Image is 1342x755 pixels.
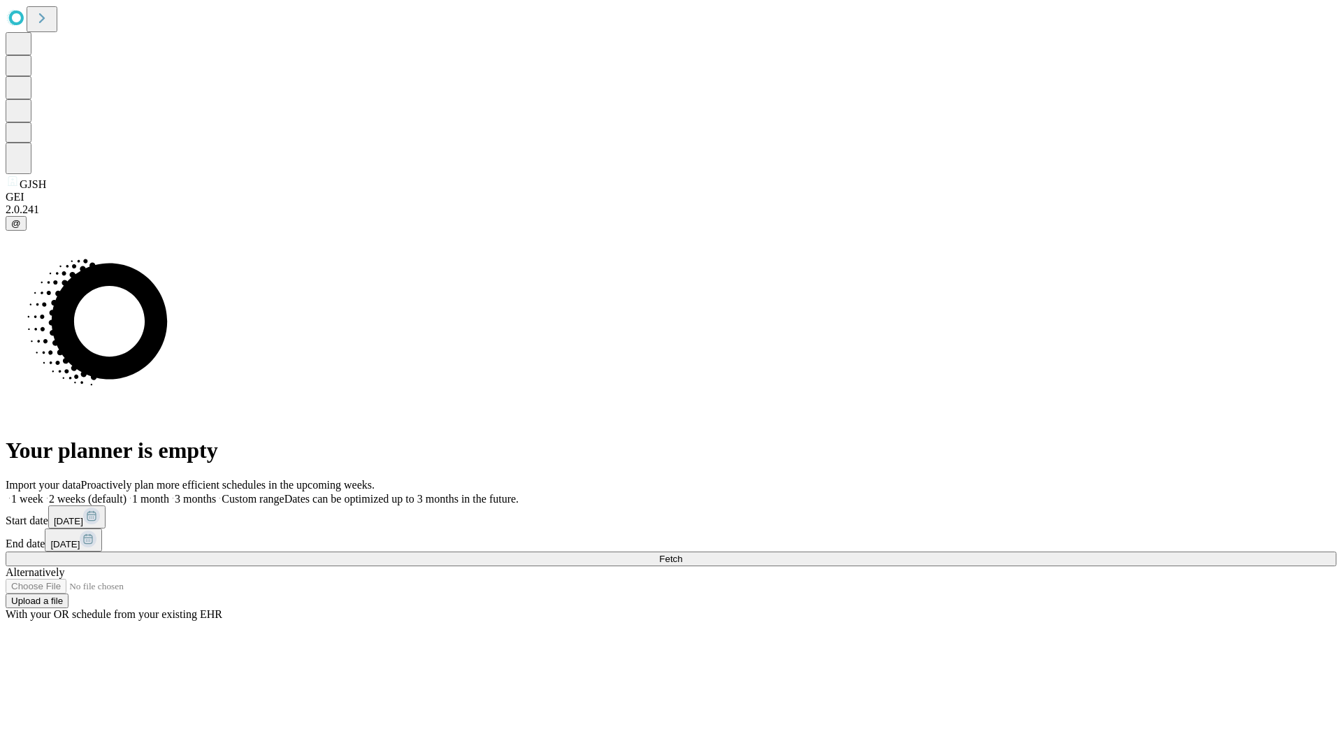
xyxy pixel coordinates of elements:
button: [DATE] [45,528,102,552]
span: 1 month [132,493,169,505]
span: Alternatively [6,566,64,578]
button: Upload a file [6,594,68,608]
button: Fetch [6,552,1336,566]
span: Proactively plan more efficient schedules in the upcoming weeks. [81,479,375,491]
span: Import your data [6,479,81,491]
button: [DATE] [48,505,106,528]
div: 2.0.241 [6,203,1336,216]
span: 2 weeks (default) [49,493,127,505]
div: End date [6,528,1336,552]
button: @ [6,216,27,231]
span: [DATE] [54,516,83,526]
h1: Your planner is empty [6,438,1336,463]
span: Fetch [659,554,682,564]
span: Dates can be optimized up to 3 months in the future. [284,493,519,505]
span: @ [11,218,21,229]
div: Start date [6,505,1336,528]
span: 3 months [175,493,216,505]
span: 1 week [11,493,43,505]
span: Custom range [222,493,284,505]
span: [DATE] [50,539,80,549]
span: GJSH [20,178,46,190]
span: With your OR schedule from your existing EHR [6,608,222,620]
div: GEI [6,191,1336,203]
